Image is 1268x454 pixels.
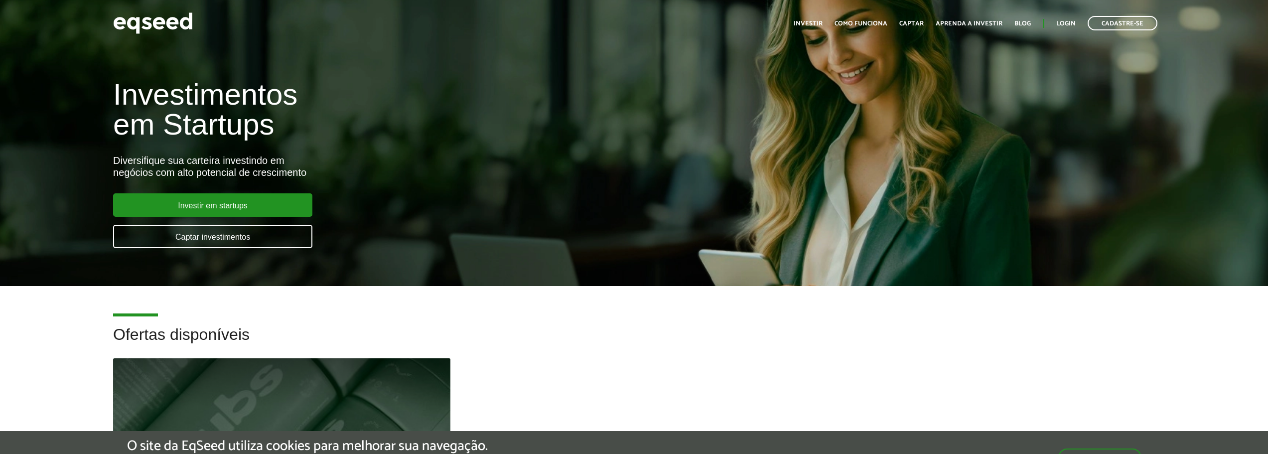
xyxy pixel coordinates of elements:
[127,439,488,454] h5: O site da EqSeed utiliza cookies para melhorar sua navegação.
[899,20,924,27] a: Captar
[936,20,1002,27] a: Aprenda a investir
[1014,20,1031,27] a: Blog
[113,326,1155,358] h2: Ofertas disponíveis
[1088,16,1157,30] a: Cadastre-se
[113,193,312,217] a: Investir em startups
[113,154,732,178] div: Diversifique sua carteira investindo em negócios com alto potencial de crescimento
[1056,20,1076,27] a: Login
[835,20,887,27] a: Como funciona
[113,10,193,36] img: EqSeed
[113,80,732,140] h1: Investimentos em Startups
[113,225,312,248] a: Captar investimentos
[794,20,823,27] a: Investir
